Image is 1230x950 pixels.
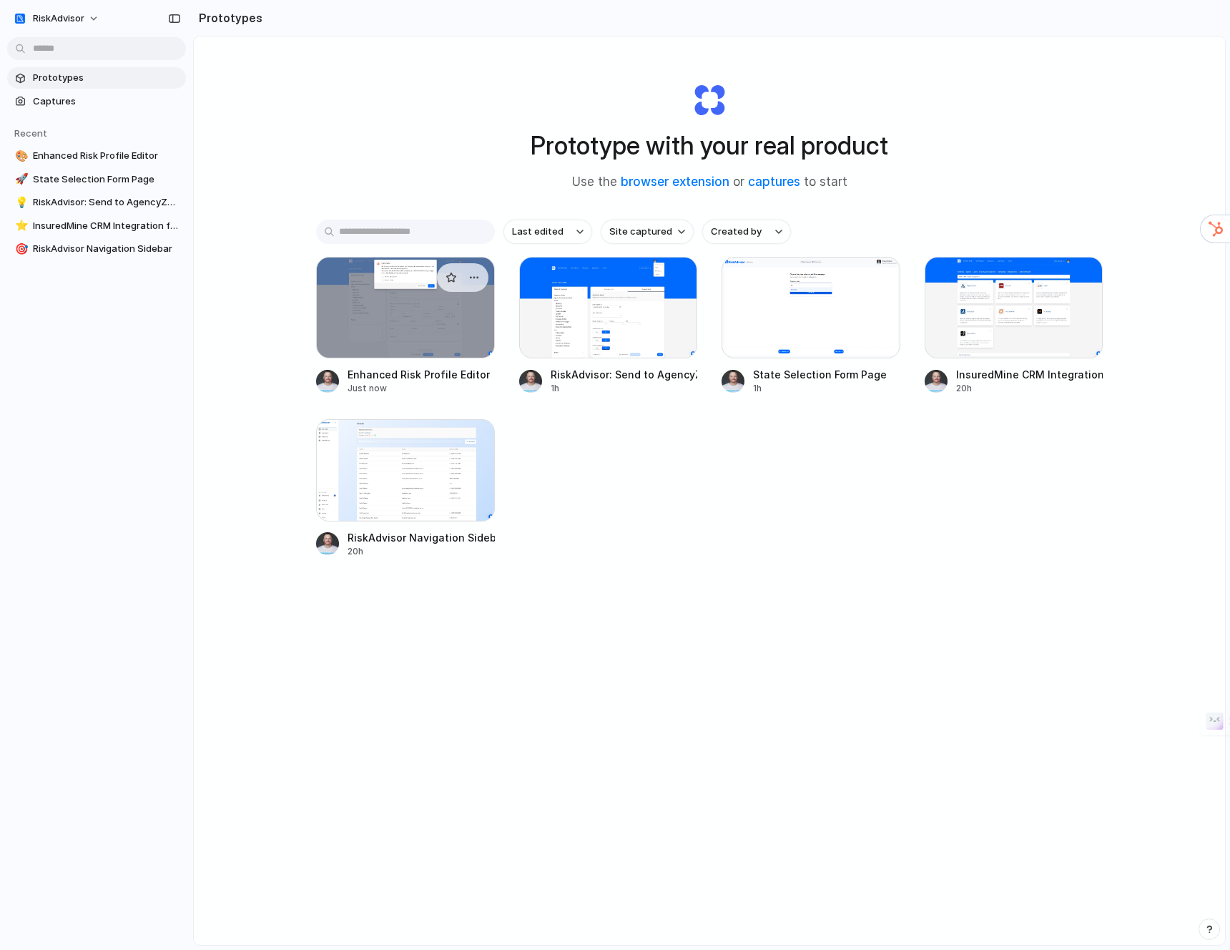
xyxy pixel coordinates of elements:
button: Site captured [601,220,694,244]
span: RiskAdvisor Navigation Sidebar [33,242,180,256]
div: 🚀 [15,171,25,187]
div: InsuredMine CRM Integration for RiskAdvisor [956,367,1103,382]
a: browser extension [621,175,729,189]
button: Created by [702,220,791,244]
a: captures [748,175,800,189]
button: 🚀 [13,172,27,187]
span: Captures [33,94,180,109]
a: Enhanced Risk Profile EditorEnhanced Risk Profile EditorJust now [316,257,495,395]
div: Just now [348,382,490,395]
button: 🎯 [13,242,27,256]
span: State Selection Form Page [33,172,180,187]
a: InsuredMine CRM Integration for RiskAdvisorInsuredMine CRM Integration for RiskAdvisor20h [925,257,1103,395]
div: 20h [956,382,1103,395]
span: Use the or to start [572,173,847,192]
div: Enhanced Risk Profile Editor [348,367,490,382]
div: 1h [551,382,698,395]
div: 🎨 [15,148,25,165]
span: RiskAdvisor: Send to AgencyZoom Option [33,195,180,210]
h1: Prototype with your real product [531,127,888,165]
a: Captures [7,91,186,112]
button: ⭐ [13,219,27,233]
span: Created by [711,225,762,239]
a: State Selection Form PageState Selection Form Page1h [722,257,900,395]
div: State Selection Form Page [753,367,887,382]
span: Enhanced Risk Profile Editor [33,149,180,163]
div: RiskAdvisor: Send to AgencyZoom Option [551,367,698,382]
a: 🎨Enhanced Risk Profile Editor [7,145,186,167]
div: 20h [348,545,495,558]
span: Site captured [609,225,672,239]
a: 💡RiskAdvisor: Send to AgencyZoom Option [7,192,186,213]
div: ⭐ [15,217,25,234]
div: 1h [753,382,887,395]
span: RiskAdvisor [33,11,84,26]
span: Recent [14,127,47,139]
span: Last edited [512,225,564,239]
a: RiskAdvisor: Send to AgencyZoom OptionRiskAdvisor: Send to AgencyZoom Option1h [519,257,698,395]
button: 🎨 [13,149,27,163]
span: Prototypes [33,71,180,85]
a: ⭐InsuredMine CRM Integration for RiskAdvisor [7,215,186,237]
a: 🚀State Selection Form Page [7,169,186,190]
div: 💡 [15,195,25,211]
button: 💡 [13,195,27,210]
a: Prototypes [7,67,186,89]
button: Last edited [503,220,592,244]
a: 🎯RiskAdvisor Navigation Sidebar [7,238,186,260]
div: RiskAdvisor Navigation Sidebar [348,530,495,545]
div: 🎯 [15,241,25,258]
h2: Prototypes [193,9,262,26]
a: RiskAdvisor Navigation SidebarRiskAdvisor Navigation Sidebar20h [316,419,495,557]
button: RiskAdvisor [7,7,107,30]
span: InsuredMine CRM Integration for RiskAdvisor [33,219,180,233]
